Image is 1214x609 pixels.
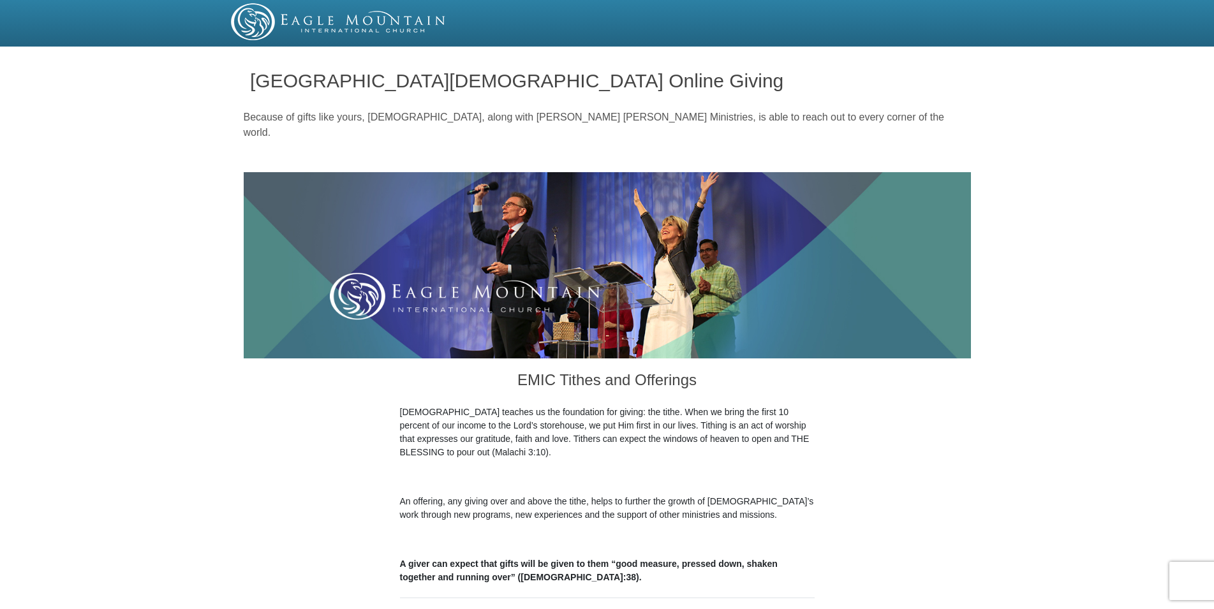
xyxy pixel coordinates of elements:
[244,110,971,140] p: Because of gifts like yours, [DEMOGRAPHIC_DATA], along with [PERSON_NAME] [PERSON_NAME] Ministrie...
[400,358,815,406] h3: EMIC Tithes and Offerings
[231,3,447,40] img: EMIC
[250,70,964,91] h1: [GEOGRAPHIC_DATA][DEMOGRAPHIC_DATA] Online Giving
[400,495,815,522] p: An offering, any giving over and above the tithe, helps to further the growth of [DEMOGRAPHIC_DAT...
[400,559,778,582] b: A giver can expect that gifts will be given to them “good measure, pressed down, shaken together ...
[400,406,815,459] p: [DEMOGRAPHIC_DATA] teaches us the foundation for giving: the tithe. When we bring the first 10 pe...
